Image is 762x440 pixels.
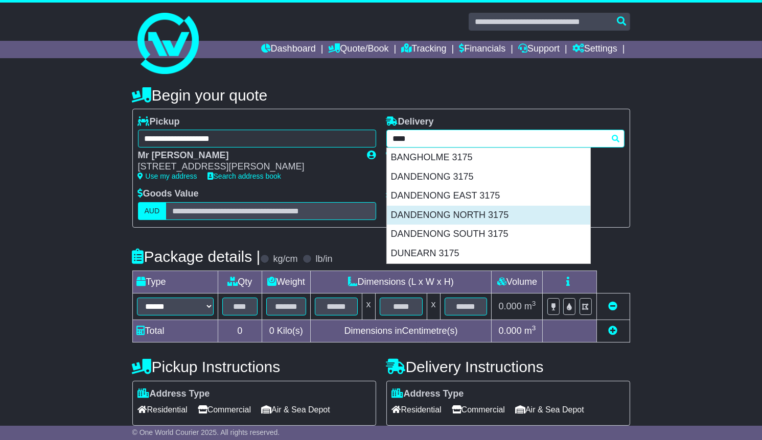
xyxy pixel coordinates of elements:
[269,326,274,336] span: 0
[386,116,434,128] label: Delivery
[524,301,536,311] span: m
[532,300,536,307] sup: 3
[207,172,281,180] a: Search address book
[387,244,590,263] div: DUNEARN 3175
[315,254,332,265] label: lb/in
[218,271,262,293] td: Qty
[499,301,522,311] span: 0.000
[532,324,536,332] sup: 3
[262,271,310,293] td: Weight
[362,293,375,320] td: x
[386,130,625,148] typeahead: Please provide city
[499,326,522,336] span: 0.000
[132,320,218,342] td: Total
[132,87,630,104] h4: Begin your quote
[387,148,590,167] div: BANGHOLME 3175
[132,248,261,265] h4: Package details |
[138,161,357,173] div: [STREET_ADDRESS][PERSON_NAME]
[459,41,505,58] a: Financials
[609,301,618,311] a: Remove this item
[387,186,590,206] div: DANDENONG EAST 3175
[609,326,618,336] a: Add new item
[273,254,297,265] label: kg/cm
[138,202,167,220] label: AUD
[427,293,440,320] td: x
[261,41,316,58] a: Dashboard
[387,167,590,187] div: DANDENONG 3175
[524,326,536,336] span: m
[138,172,197,180] a: Use my address
[218,320,262,342] td: 0
[132,428,280,436] span: © One World Courier 2025. All rights reserved.
[392,402,442,418] span: Residential
[262,320,310,342] td: Kilo(s)
[261,402,330,418] span: Air & Sea Depot
[310,271,492,293] td: Dimensions (L x W x H)
[138,388,210,400] label: Address Type
[328,41,388,58] a: Quote/Book
[198,402,251,418] span: Commercial
[518,41,560,58] a: Support
[387,225,590,244] div: DANDENONG SOUTH 3175
[387,206,590,225] div: DANDENONG NORTH 3175
[401,41,446,58] a: Tracking
[452,402,505,418] span: Commercial
[132,358,376,375] h4: Pickup Instructions
[138,188,199,200] label: Goods Value
[572,41,617,58] a: Settings
[386,358,630,375] h4: Delivery Instructions
[138,402,188,418] span: Residential
[138,116,180,128] label: Pickup
[492,271,543,293] td: Volume
[310,320,492,342] td: Dimensions in Centimetre(s)
[392,388,464,400] label: Address Type
[132,271,218,293] td: Type
[138,150,357,161] div: Mr [PERSON_NAME]
[515,402,584,418] span: Air & Sea Depot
